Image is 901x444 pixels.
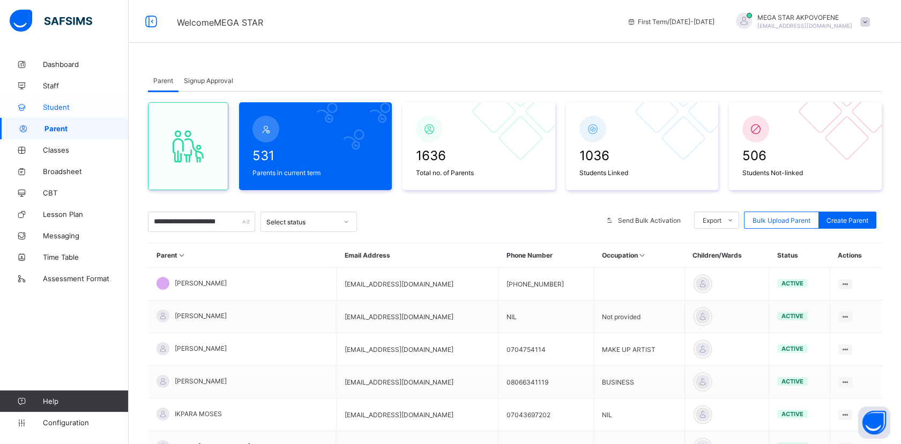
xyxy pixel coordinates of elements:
th: Children/Wards [684,243,769,268]
span: Help [43,397,128,405]
td: [EMAIL_ADDRESS][DOMAIN_NAME] [337,366,498,398]
td: [EMAIL_ADDRESS][DOMAIN_NAME] [337,268,498,300]
img: safsims [10,10,92,32]
span: [PERSON_NAME] [175,312,227,320]
td: NIL [594,398,684,431]
th: Phone Number [498,243,594,268]
span: Total no. of Parents [416,169,542,177]
span: Welcome MEGA STAR [177,17,263,28]
span: 531 [252,148,378,163]
td: BUSINESS [594,366,684,398]
span: session/term information [627,18,714,26]
span: [PERSON_NAME] [175,344,227,352]
td: 08066341119 [498,366,594,398]
span: Parent [44,124,129,133]
td: Not provided [594,300,684,333]
span: Assessment Format [43,274,129,283]
span: Broadsheet [43,167,129,176]
span: IKPARA MOSES [175,410,222,418]
i: Sort in Ascending Order [638,251,647,259]
span: active [781,378,803,385]
th: Email Address [337,243,498,268]
span: Export [703,216,721,224]
span: active [781,345,803,352]
span: Parents in current term [252,169,378,177]
td: [EMAIL_ADDRESS][DOMAIN_NAME] [337,300,498,333]
span: Students Linked [579,169,705,177]
div: MEGA STARAKPOVOFENE [725,13,875,31]
span: Signup Approval [184,77,233,85]
td: [PHONE_NUMBER] [498,268,594,300]
span: Send Bulk Activation [618,216,681,224]
span: Dashboard [43,60,129,69]
td: 07043697202 [498,398,594,431]
span: Lesson Plan [43,210,129,219]
div: Select status [266,218,337,226]
span: [PERSON_NAME] [175,279,227,287]
span: active [781,280,803,287]
span: 1036 [579,148,705,163]
span: 1636 [416,148,542,163]
span: Parent [153,77,173,85]
i: Sort in Ascending Order [177,251,187,259]
td: 0704754114 [498,333,594,366]
td: [EMAIL_ADDRESS][DOMAIN_NAME] [337,398,498,431]
td: NIL [498,300,594,333]
span: Staff [43,81,129,90]
td: MAKE UP ARTIST [594,333,684,366]
th: Occupation [594,243,684,268]
th: Parent [148,243,337,268]
span: 506 [742,148,868,163]
span: active [781,410,803,418]
span: [EMAIL_ADDRESS][DOMAIN_NAME] [757,22,852,29]
span: MEGA STAR AKPOVOFENE [757,13,852,21]
span: active [781,312,803,320]
span: Create Parent [826,216,868,224]
span: [PERSON_NAME] [175,377,227,385]
span: Bulk Upload Parent [753,216,810,224]
span: Time Table [43,253,129,261]
span: Configuration [43,418,128,427]
span: Messaging [43,231,129,240]
span: Student [43,103,129,111]
td: [EMAIL_ADDRESS][DOMAIN_NAME] [337,333,498,366]
th: Status [769,243,830,268]
button: Open asap [858,407,890,439]
span: Students Not-linked [742,169,868,177]
span: Classes [43,146,129,154]
span: CBT [43,189,129,197]
th: Actions [830,243,882,268]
